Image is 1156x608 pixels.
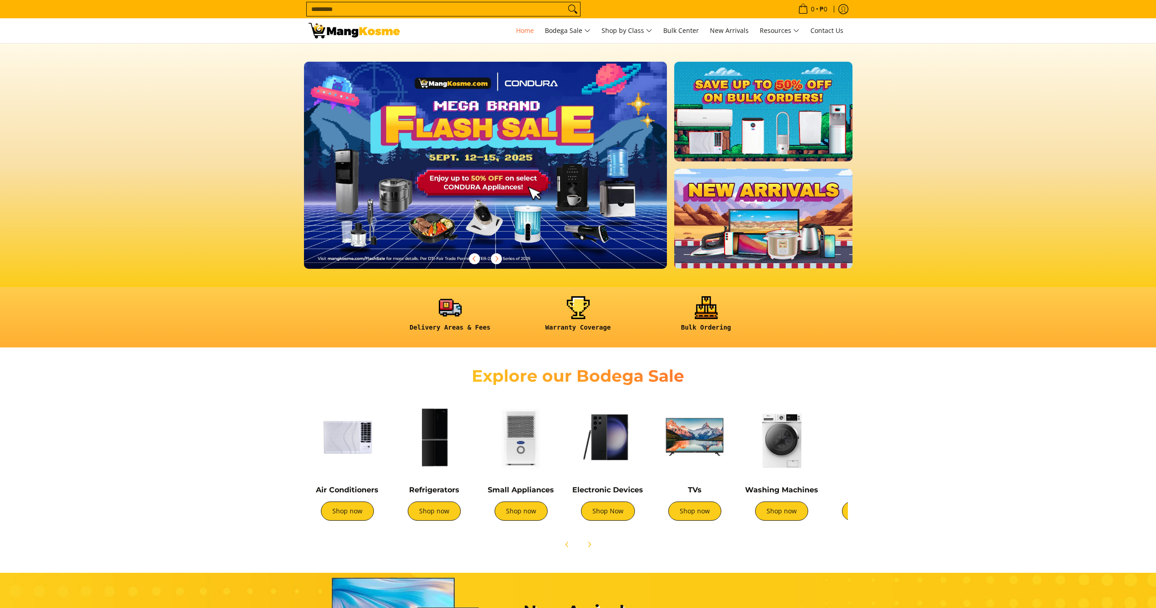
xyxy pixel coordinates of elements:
button: Next [579,534,599,555]
img: Electronic Devices [569,398,647,476]
a: Contact Us [806,18,848,43]
a: Electronic Devices [572,485,643,494]
a: Shop by Class [597,18,657,43]
span: Shop by Class [602,25,652,37]
a: Shop now [408,501,461,521]
img: Desktop homepage 29339654 2507 42fb b9ff a0650d39e9ed [304,62,667,269]
button: Previous [464,249,485,269]
a: New Arrivals [705,18,753,43]
a: <h6><strong>Delivery Areas & Fees</strong></h6> [391,296,510,339]
span: Bulk Center [663,26,699,35]
span: Resources [760,25,799,37]
span: ₱0 [818,6,829,12]
a: Shop now [755,501,808,521]
span: Bodega Sale [545,25,591,37]
h2: Explore our Bodega Sale [446,366,711,386]
a: Bodega Sale [540,18,595,43]
nav: Main Menu [409,18,848,43]
a: Shop Now [581,501,635,521]
button: Next [486,249,506,269]
img: Washing Machines [743,398,820,476]
a: Air Conditioners [316,485,378,494]
a: Shop now [495,501,548,521]
span: • [795,4,830,14]
span: Home [516,26,534,35]
button: Previous [557,534,577,555]
a: Small Appliances [488,485,554,494]
span: Contact Us [810,26,843,35]
span: New Arrivals [710,26,749,35]
img: Air Conditioners [309,398,386,476]
a: Resources [755,18,804,43]
a: Shop now [321,501,374,521]
a: TVs [688,485,702,494]
img: Cookers [830,398,907,476]
img: Refrigerators [395,398,473,476]
a: Shop now [668,501,721,521]
span: 0 [810,6,816,12]
a: Refrigerators [409,485,459,494]
img: Small Appliances [482,398,560,476]
img: Mang Kosme: Your Home Appliances Warehouse Sale Partner! [309,23,400,38]
a: Home [511,18,538,43]
a: Shop now [842,501,895,521]
img: TVs [656,398,734,476]
button: Search [565,2,580,16]
a: Bulk Center [659,18,703,43]
a: Washing Machines [745,485,818,494]
a: <h6><strong>Warranty Coverage</strong></h6> [519,296,638,339]
a: <h6><strong>Bulk Ordering</strong></h6> [647,296,766,339]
